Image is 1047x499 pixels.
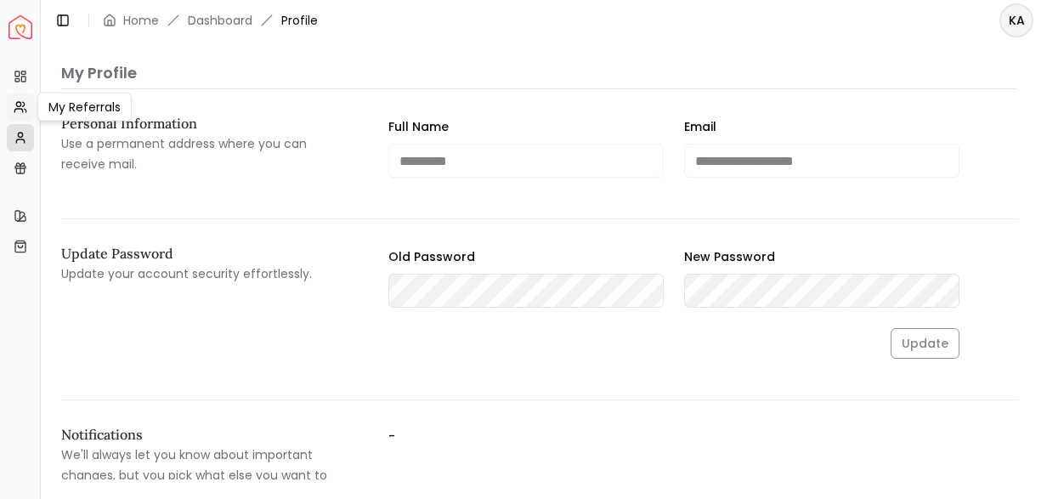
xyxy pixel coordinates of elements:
label: Email [684,118,716,135]
p: My Profile [61,61,1016,85]
span: Profile [281,12,318,29]
label: New Password [684,248,775,265]
span: KA [1001,5,1032,36]
img: Spacejoy Logo [8,15,32,39]
h2: Notifications [61,428,361,441]
div: My Referrals [37,93,132,122]
a: Home [123,12,159,29]
p: Update your account security effortlessly. [61,264,361,284]
h2: Personal Information [61,116,361,130]
a: Spacejoy [8,15,32,39]
nav: breadcrumb [103,12,318,29]
p: Use a permanent address where you can receive mail. [61,133,361,174]
h2: Update Password [61,247,361,260]
button: KA [999,3,1033,37]
label: Full Name [388,118,449,135]
label: Old Password [388,248,475,265]
a: Dashboard [188,12,252,29]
